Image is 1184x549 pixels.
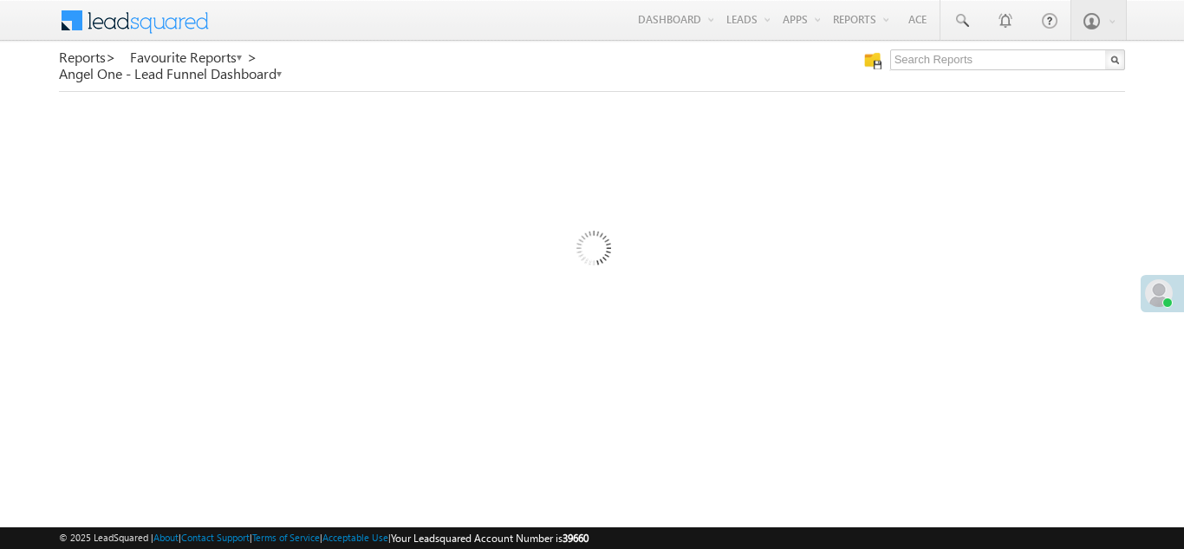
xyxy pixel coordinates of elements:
[252,532,320,543] a: Terms of Service
[890,49,1125,70] input: Search Reports
[391,532,589,545] span: Your Leadsquared Account Number is
[864,52,881,69] img: Manage all your saved reports!
[106,47,116,67] span: >
[130,49,257,65] a: Favourite Reports >
[59,530,589,546] span: © 2025 LeadSquared | | | | |
[503,161,682,341] img: Loading...
[181,532,250,543] a: Contact Support
[563,532,589,545] span: 39660
[59,49,116,65] a: Reports>
[247,47,257,67] span: >
[322,532,388,543] a: Acceptable Use
[153,532,179,543] a: About
[59,66,283,82] a: Angel One - Lead Funnel Dashboard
